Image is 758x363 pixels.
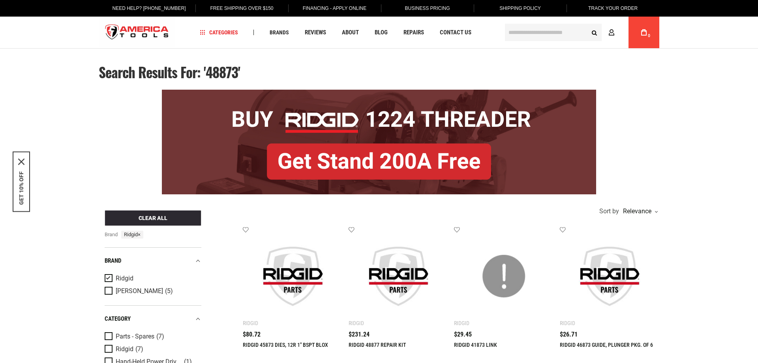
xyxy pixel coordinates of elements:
span: Ridgid [116,275,133,282]
a: RIDGID 48877 REPAIR KIT [349,342,406,348]
div: Ridgid [560,320,575,326]
a: Categories [197,27,242,38]
span: Brand [105,231,118,239]
button: Clear All [105,210,201,226]
span: (7) [156,333,164,340]
span: $29.45 [454,331,472,338]
img: RIDGID 48877 REPAIR KIT [356,234,441,318]
a: 0 [636,17,651,48]
a: [PERSON_NAME] (5) [105,287,199,295]
a: BOGO: Buy RIDGID® 1224 Threader, Get Stand 200A Free! [162,90,596,96]
button: Close [18,158,24,165]
a: Ridgid [105,274,199,283]
span: Categories [200,30,238,35]
div: Relevance [621,208,657,214]
span: Brands [270,30,289,35]
span: Blog [375,30,388,36]
a: Brands [266,27,293,38]
span: 0 [648,34,650,38]
a: Ridgid (7) [105,345,199,354]
img: RIDGID 46873 GUIDE, PLUNGER PKG. OF 6 [568,234,652,318]
span: Parts - Spares [116,333,154,340]
span: $80.72 [243,331,261,338]
img: BOGO: Buy RIDGID® 1224 Threader, Get Stand 200A Free! [162,90,596,194]
a: RIDGID 45873 DIES, 12R 1" BSPT BLOX [243,342,328,348]
img: RIDGID 41873 LINK [462,234,546,318]
span: (7) [135,346,143,353]
img: RIDGID 45873 DIES, 12R 1 [251,234,335,318]
span: Shipping Policy [499,6,541,11]
div: category [105,314,201,324]
a: Reviews [301,27,330,38]
a: Repairs [400,27,428,38]
span: About [342,30,359,36]
a: RIDGID 46873 GUIDE, PLUNGER PKG. OF 6 [560,342,653,348]
span: Search results for: '48873' [99,62,240,82]
a: RIDGID 41873 LINK [454,342,497,348]
a: Blog [371,27,391,38]
span: Reviews [305,30,326,36]
span: Ridgid [116,346,133,353]
button: GET 10% OFF [18,171,24,205]
svg: close icon [18,158,24,165]
div: Brand [105,256,201,266]
button: Search [587,25,602,40]
div: Ridgid [349,320,364,326]
span: (5) [165,288,173,295]
a: Parts - Spares (7) [105,332,199,341]
span: $26.71 [560,331,578,338]
a: store logo [99,18,175,47]
span: Contact Us [440,30,471,36]
div: Ridgid [243,320,258,326]
span: $231.24 [349,331,370,338]
img: America Tools [99,18,175,47]
div: Ridgid [454,320,469,326]
span: Repairs [403,30,424,36]
span: × [138,231,141,237]
span: [PERSON_NAME] [116,288,163,295]
a: Contact Us [436,27,475,38]
span: Ridgid [121,231,143,239]
iframe: LiveChat chat widget [647,338,758,363]
span: Sort by [599,208,619,214]
a: About [338,27,362,38]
